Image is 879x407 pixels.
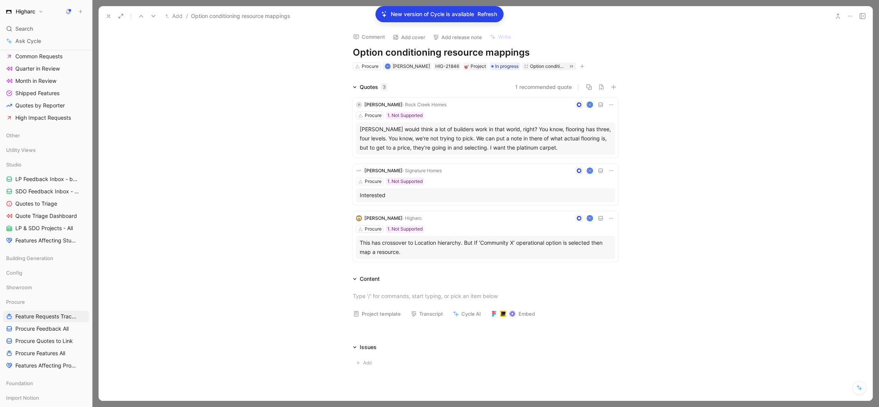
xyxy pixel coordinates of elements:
span: High Impact Requests [15,114,71,122]
div: Building Generation [3,252,89,266]
div: 1. Not Supported [387,225,423,233]
div: Utility Views [3,144,89,156]
span: · Higharc [403,215,422,221]
span: Procure Feedback All [15,325,69,333]
a: Quote Triage Dashboard [3,210,89,222]
div: Procure [362,63,379,70]
p: New version of Cycle is available [391,10,474,19]
div: Foundation [3,377,89,389]
div: Showroom [3,282,89,293]
button: Add release note [430,32,486,43]
h1: Option conditioning resource mappings [353,46,618,59]
div: Import Notion [3,392,89,406]
span: Quarter in Review [15,65,60,73]
img: logo [356,168,362,174]
button: Cycle AI [449,308,484,319]
img: 🎯 [464,64,469,69]
a: Procure Quotes to Link [3,335,89,347]
span: Search [15,24,33,33]
div: Utility Views [3,144,89,158]
div: Config [3,267,89,281]
span: Import Notion [6,394,39,402]
div: Content [360,274,380,283]
div: Issues [360,343,377,352]
div: In progress [490,63,520,70]
div: 🎯Project [463,63,487,70]
button: Project template [350,308,404,319]
a: Feature Requests Tracker [3,311,89,322]
h1: Higharc [16,8,35,15]
span: Add [363,359,374,367]
span: · Rock Creek Homes [403,102,446,107]
span: In progress [495,63,519,70]
a: Quotes to Triage [3,198,89,209]
span: Procure Features All [15,349,65,357]
span: / [186,12,188,21]
span: Option conditioning resource mappings [191,12,290,21]
a: Procure Features All [3,348,89,359]
span: Common Requests [15,53,63,60]
span: Other [6,132,20,139]
a: Quotes by Reporter [3,100,89,111]
div: P [356,102,362,108]
div: Option conditioning of resource mapping [530,63,566,70]
span: LP & SDO Projects - All [15,224,73,232]
div: Procure [365,225,382,233]
div: StudioLP Feedback Inbox - by TypeSDO Feedback Inbox - by TypeQuotes to TriageQuote Triage Dashboa... [3,159,89,246]
div: 3 [381,83,387,91]
div: Quotes3 [350,82,390,92]
img: logo [356,215,362,221]
div: Procure [365,178,382,185]
div: Interested [360,191,611,200]
div: Project [464,63,486,70]
div: Foundation [3,377,89,391]
button: HigharcHigharc [3,6,45,17]
div: [PERSON_NAME] would think a lot of builders work in that world, right? You know, flooring has thr... [360,125,611,152]
div: Showroom [3,282,89,295]
div: This has crossover to Location hierarchy. But If ‘Community X’ operational option is selected the... [360,238,611,257]
a: Features Affecting Studio [3,235,89,246]
button: 1 recommended quote [515,82,572,92]
span: Quotes by Reporter [15,102,65,109]
span: Building Generation [6,254,53,262]
span: Features Affecting Procure [15,362,79,369]
span: [PERSON_NAME] [364,168,403,173]
img: avatar [588,168,593,173]
div: HIG-21846 [435,63,459,70]
button: Add cover [389,32,429,43]
button: Add [353,358,377,368]
div: Customer Success DashboardsCustomer Feedback DashboardFeature Request ResearchCommon RequestsQuar... [3,12,89,124]
a: Features Affecting Procure [3,360,89,371]
div: 1. Not Supported [387,178,423,185]
span: Utility Views [6,146,36,154]
button: Write [486,31,515,42]
span: [PERSON_NAME] [364,102,403,107]
div: ProcureFeature Requests TrackerProcure Feedback AllProcure Quotes to LinkProcure Features AllFeat... [3,296,89,371]
span: Quote Triage Dashboard [15,212,77,220]
img: Higharc [5,8,13,15]
a: Quarter in Review [3,63,89,74]
div: Procure [3,296,89,308]
span: SDO Feedback Inbox - by Type [15,188,80,195]
div: Content [350,274,383,283]
button: Embed [487,308,538,319]
a: Shipped Features [3,87,89,99]
div: 1. Not Supported [387,112,423,119]
span: Foundation [6,379,33,387]
div: Import Notion [3,392,89,404]
span: Features Affecting Studio [15,237,78,244]
button: Add [163,12,184,21]
div: Building Generation [3,252,89,264]
img: avatar [385,64,390,69]
div: Studio [3,159,89,170]
a: SDO Feedback Inbox - by Type [3,186,89,197]
div: Quotes [360,82,387,92]
img: avatar [588,102,593,107]
span: Ask Cycle [15,36,41,46]
span: LP Feedback Inbox - by Type [15,175,79,183]
a: High Impact Requests [3,112,89,124]
span: Refresh [477,10,497,19]
span: Quotes to Triage [15,200,57,208]
span: · Signature Homes [403,168,442,173]
span: Showroom [6,283,32,291]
